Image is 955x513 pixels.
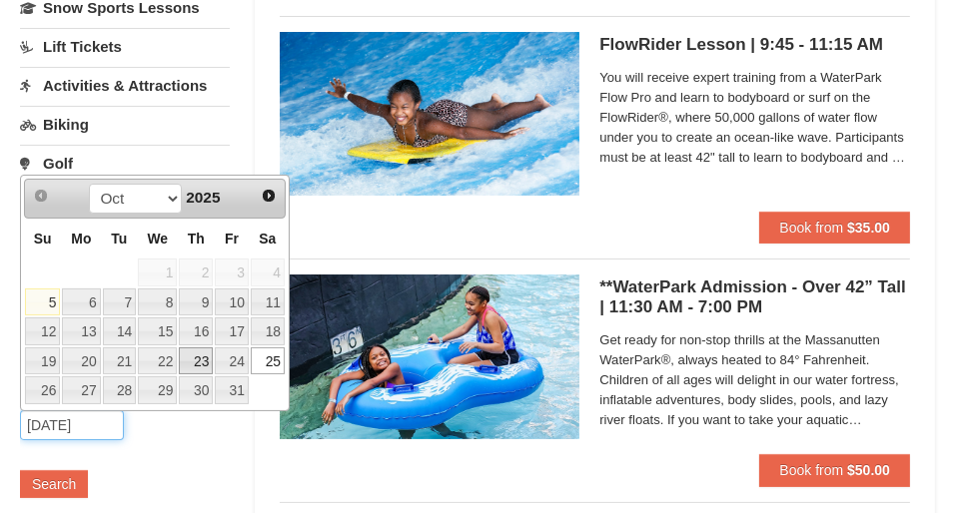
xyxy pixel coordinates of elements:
a: Next [255,182,283,210]
a: 20 [62,347,100,375]
img: 6619917-216-363963c7.jpg [280,32,579,196]
span: Monday [71,231,91,247]
h5: FlowRider Lesson | 9:45 - 11:15 AM [599,35,910,55]
span: Book from [779,462,843,478]
span: Get ready for non-stop thrills at the Massanutten WaterPark®, always heated to 84° Fahrenheit. Ch... [599,330,910,430]
a: 14 [103,317,137,345]
a: 11 [251,288,285,316]
a: 31 [215,376,249,404]
span: Book from [779,220,843,236]
button: Search [20,470,88,498]
span: 2 [179,258,213,286]
span: Prev [33,188,49,204]
a: Prev [27,182,55,210]
a: 24 [215,347,249,375]
a: 6 [62,288,100,316]
span: Wednesday [147,231,168,247]
span: 1 [138,258,177,286]
a: Biking [20,106,230,143]
a: 17 [215,317,249,345]
a: 21 [103,347,137,375]
a: 15 [138,317,177,345]
span: 4 [251,258,285,286]
img: 6619917-720-80b70c28.jpg [280,274,579,438]
a: 16 [179,317,213,345]
a: 19 [25,347,60,375]
span: Saturday [259,231,276,247]
span: You will receive expert training from a WaterPark Flow Pro and learn to bodyboard or surf on the ... [599,68,910,168]
span: Friday [225,231,239,247]
strong: $35.00 [847,220,890,236]
a: 29 [138,376,177,404]
a: 8 [138,288,177,316]
a: 12 [25,317,60,345]
span: 3 [215,258,249,286]
a: Golf [20,145,230,182]
a: 23 [179,347,213,375]
a: 28 [103,376,137,404]
button: Book from $50.00 [759,454,910,486]
a: 13 [62,317,100,345]
span: Sunday [34,231,52,247]
span: 2025 [186,189,220,206]
a: 10 [215,288,249,316]
a: 5 [25,288,60,316]
a: Lift Tickets [20,28,230,65]
a: 25 [251,347,285,375]
a: 27 [62,376,100,404]
span: Next [261,188,277,204]
a: 7 [103,288,137,316]
button: Book from $35.00 [759,212,910,244]
a: 22 [138,347,177,375]
span: Thursday [188,231,205,247]
h5: **WaterPark Admission - Over 42” Tall | 11:30 AM - 7:00 PM [599,277,910,317]
span: Tuesday [111,231,127,247]
a: 26 [25,376,60,404]
a: 9 [179,288,213,316]
a: 18 [251,317,285,345]
a: Activities & Attractions [20,67,230,104]
a: 30 [179,376,213,404]
strong: $50.00 [847,462,890,478]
